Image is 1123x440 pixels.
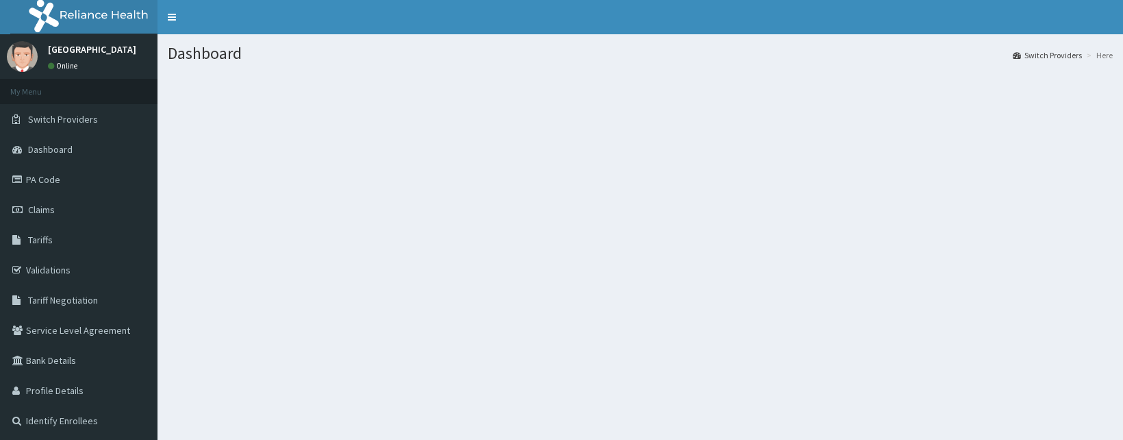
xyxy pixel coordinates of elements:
[28,113,98,125] span: Switch Providers
[1083,49,1113,61] li: Here
[168,45,1113,62] h1: Dashboard
[28,234,53,246] span: Tariffs
[28,143,73,156] span: Dashboard
[28,294,98,306] span: Tariff Negotiation
[48,61,81,71] a: Online
[48,45,136,54] p: [GEOGRAPHIC_DATA]
[28,204,55,216] span: Claims
[1013,49,1082,61] a: Switch Providers
[7,41,38,72] img: User Image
